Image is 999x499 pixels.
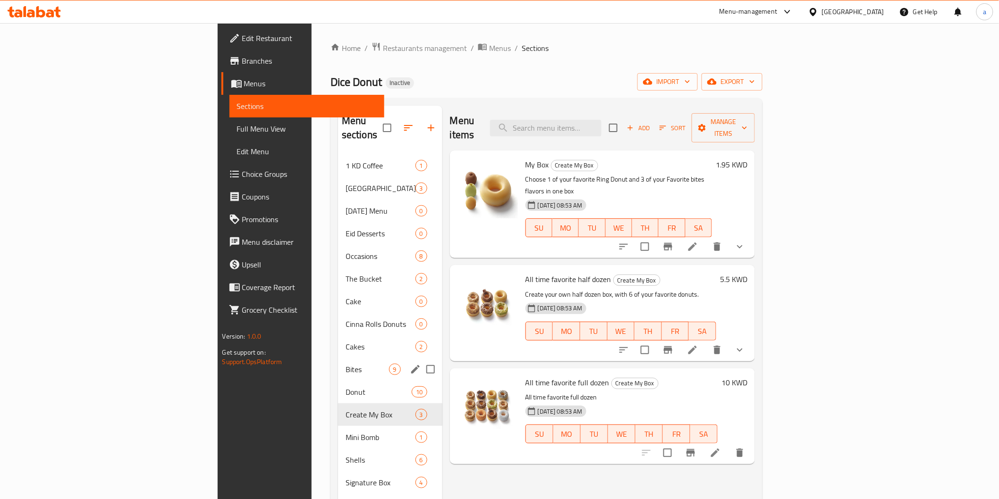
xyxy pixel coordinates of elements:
[583,221,601,235] span: TU
[346,296,415,307] span: Cake
[637,73,698,91] button: import
[415,183,427,194] div: items
[346,386,412,398] div: Donut
[221,72,384,95] a: Menus
[658,443,677,463] span: Select to update
[416,274,427,283] span: 2
[412,388,426,397] span: 10
[346,432,415,443] span: Mini Bomb
[721,376,747,389] h6: 10 KWD
[611,378,659,389] div: Create My Box
[623,121,653,135] button: Add
[557,324,576,338] span: MO
[635,340,655,360] span: Select to update
[689,322,716,341] button: SA
[237,100,377,112] span: Sections
[666,324,686,338] span: FR
[635,237,655,257] span: Select to update
[346,318,415,330] span: Cinna Rolls Donuts
[221,27,384,50] a: Edit Restaurant
[415,454,427,466] div: items
[694,427,714,441] span: SA
[229,95,384,117] a: Sections
[330,42,762,54] nav: breadcrumb
[525,289,716,300] p: Create your own half dozen box, with 6 of your favorite donuts.
[530,221,549,235] span: SU
[346,160,415,171] span: 1 KD Coffee
[247,330,262,342] span: 1.0.0
[614,275,660,286] span: Create My Box
[457,158,518,218] img: My Box
[709,76,755,88] span: export
[525,375,610,390] span: All time favorite full dozen
[346,341,415,352] span: Cakes
[242,55,377,67] span: Branches
[515,42,518,54] li: /
[222,346,266,358] span: Get support on:
[416,229,427,238] span: 0
[221,185,384,208] a: Coupons
[525,218,552,237] button: SU
[346,205,415,216] div: Ramadan Menu
[221,299,384,321] a: Grocery Checklist
[242,191,377,202] span: Coupons
[657,339,679,361] button: Branch-specific-item
[657,121,688,135] button: Sort
[983,7,986,17] span: a
[551,160,598,171] span: Create My Box
[687,241,698,252] a: Edit menu item
[608,322,635,341] button: WE
[338,426,442,449] div: Mini Bomb1
[415,228,427,239] div: items
[338,177,442,200] div: [GEOGRAPHIC_DATA] February3
[346,205,415,216] span: [DATE] Menu
[221,163,384,185] a: Choice Groups
[242,168,377,180] span: Choice Groups
[416,161,427,170] span: 1
[397,116,420,139] span: Sort sections
[415,341,427,352] div: items
[686,218,712,237] button: SA
[530,324,550,338] span: SU
[415,477,427,488] div: items
[608,424,635,443] button: WE
[534,201,586,210] span: [DATE] 08:53 AM
[386,79,414,87] span: Inactive
[338,381,442,403] div: Donut10
[706,235,728,258] button: delete
[522,42,549,54] span: Sections
[221,208,384,231] a: Promotions
[728,339,751,361] button: show more
[346,454,415,466] span: Shells
[221,253,384,276] a: Upsell
[490,120,601,136] input: search
[734,241,745,252] svg: Show Choices
[632,218,659,237] button: TH
[222,330,246,342] span: Version:
[478,42,511,54] a: Menus
[372,42,467,54] a: Restaurants management
[663,424,690,443] button: FR
[584,324,604,338] span: TU
[346,273,415,284] div: The Bucket
[415,296,427,307] div: items
[338,200,442,222] div: [DATE] Menu0
[659,218,685,237] button: FR
[720,6,778,17] div: Menu-management
[611,324,631,338] span: WE
[389,365,400,374] span: 9
[221,50,384,72] a: Branches
[525,272,611,286] span: All time favorite half dozen
[653,121,692,135] span: Sort items
[229,140,384,163] a: Edit Menu
[346,228,415,239] span: Eid Desserts
[242,259,377,270] span: Upsell
[534,304,586,313] span: [DATE] 08:53 AM
[237,146,377,157] span: Edit Menu
[612,427,632,441] span: WE
[416,478,427,487] span: 4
